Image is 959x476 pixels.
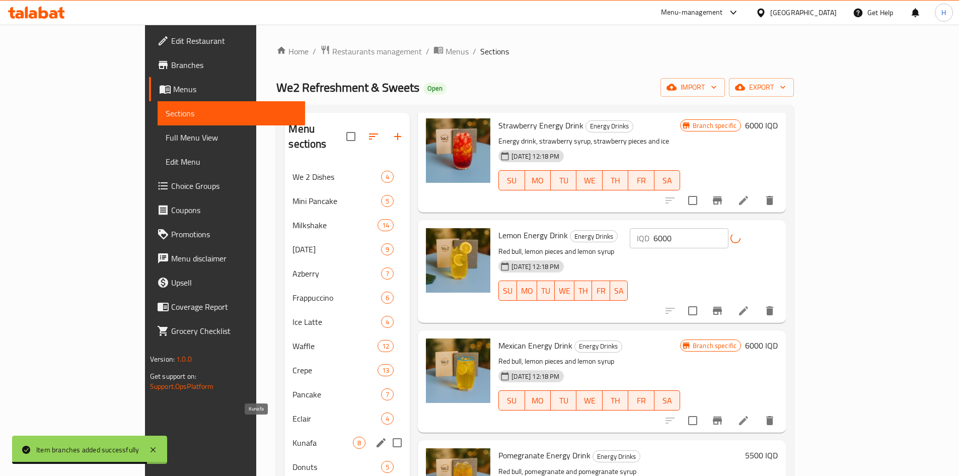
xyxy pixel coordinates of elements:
[555,173,572,188] span: TU
[284,406,410,431] div: Eclair4
[284,431,410,455] div: Kunafa8edit
[480,45,509,57] span: Sections
[503,173,521,188] span: SU
[158,125,305,150] a: Full Menu View
[433,45,469,58] a: Menus
[770,7,837,18] div: [GEOGRAPHIC_DATA]
[149,53,305,77] a: Branches
[361,124,386,149] span: Sort sections
[498,355,680,368] p: Red bull, lemon pieces and lemon syrup
[507,372,563,381] span: [DATE] 12:18 PM
[276,45,794,58] nav: breadcrumb
[658,173,676,188] span: SA
[166,107,297,119] span: Sections
[171,301,297,313] span: Coverage Report
[149,319,305,343] a: Grocery Checklist
[578,284,588,298] span: TH
[292,171,381,183] span: We 2 Dishes
[423,83,447,95] div: Open
[654,390,680,411] button: SA
[173,83,297,95] span: Menus
[382,196,393,206] span: 5
[426,228,490,293] img: Lemon Energy Drink
[705,188,729,213] button: Branch-specific-item
[632,393,650,408] span: FR
[381,461,394,473] div: items
[653,228,728,248] input: Please enter price
[705,409,729,433] button: Branch-specific-item
[381,388,394,400] div: items
[758,299,782,323] button: delete
[689,121,741,130] span: Branch specific
[150,370,196,383] span: Get support on:
[559,284,570,298] span: WE
[149,29,305,53] a: Edit Restaurant
[758,409,782,433] button: delete
[292,316,381,328] div: Ice Latte
[149,77,305,101] a: Menus
[292,388,381,400] span: Pancake
[446,45,469,57] span: Menus
[580,393,598,408] span: WE
[381,413,394,425] div: items
[607,393,624,408] span: TH
[382,317,393,327] span: 4
[292,340,378,352] span: Waffle
[498,135,680,148] p: Energy drink, strawberry syrup, strawberry pieces and ice
[575,341,622,352] span: Energy Drinks
[498,448,591,463] span: Pomegranate Energy Drink
[382,293,393,303] span: 6
[586,120,633,132] span: Energy Drinks
[682,410,703,431] span: Select to update
[576,390,602,411] button: WE
[382,462,393,472] span: 5
[284,189,410,213] div: Mini Pancake5
[171,180,297,192] span: Choice Groups
[382,172,393,182] span: 4
[745,118,778,132] h6: 6000 IQD
[682,190,703,211] span: Select to update
[507,152,563,161] span: [DATE] 12:18 PM
[378,342,393,351] span: 12
[498,390,525,411] button: SU
[498,118,583,133] span: Strawberry Energy Drink
[661,7,723,19] div: Menu-management
[292,243,381,255] span: [DATE]
[292,413,381,425] div: Eclair
[292,461,381,473] span: Donuts
[737,194,750,207] a: Edit menu item
[507,262,563,271] span: [DATE] 12:18 PM
[171,35,297,47] span: Edit Restaurant
[149,222,305,246] a: Promotions
[332,45,422,57] span: Restaurants management
[292,292,381,304] span: Frappuccino
[381,267,394,280] div: items
[320,45,422,58] a: Restaurants management
[610,281,628,301] button: SA
[378,219,394,231] div: items
[669,81,717,94] span: import
[284,165,410,189] div: We 2 Dishes4
[426,338,490,403] img: Mexican Energy Drink
[149,174,305,198] a: Choice Groups
[517,281,537,301] button: MO
[607,173,624,188] span: TH
[284,382,410,406] div: Pancake7
[36,444,139,455] div: Item branches added successfully
[941,7,946,18] span: H
[292,364,378,376] span: Crepe
[176,353,192,366] span: 1.0.0
[353,437,365,449] div: items
[382,390,393,399] span: 7
[292,267,381,280] span: Azberry
[628,390,654,411] button: FR
[381,243,394,255] div: items
[603,170,628,190] button: TH
[171,228,297,240] span: Promotions
[284,310,410,334] div: Ice Latte4
[498,170,525,190] button: SU
[423,84,447,93] span: Open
